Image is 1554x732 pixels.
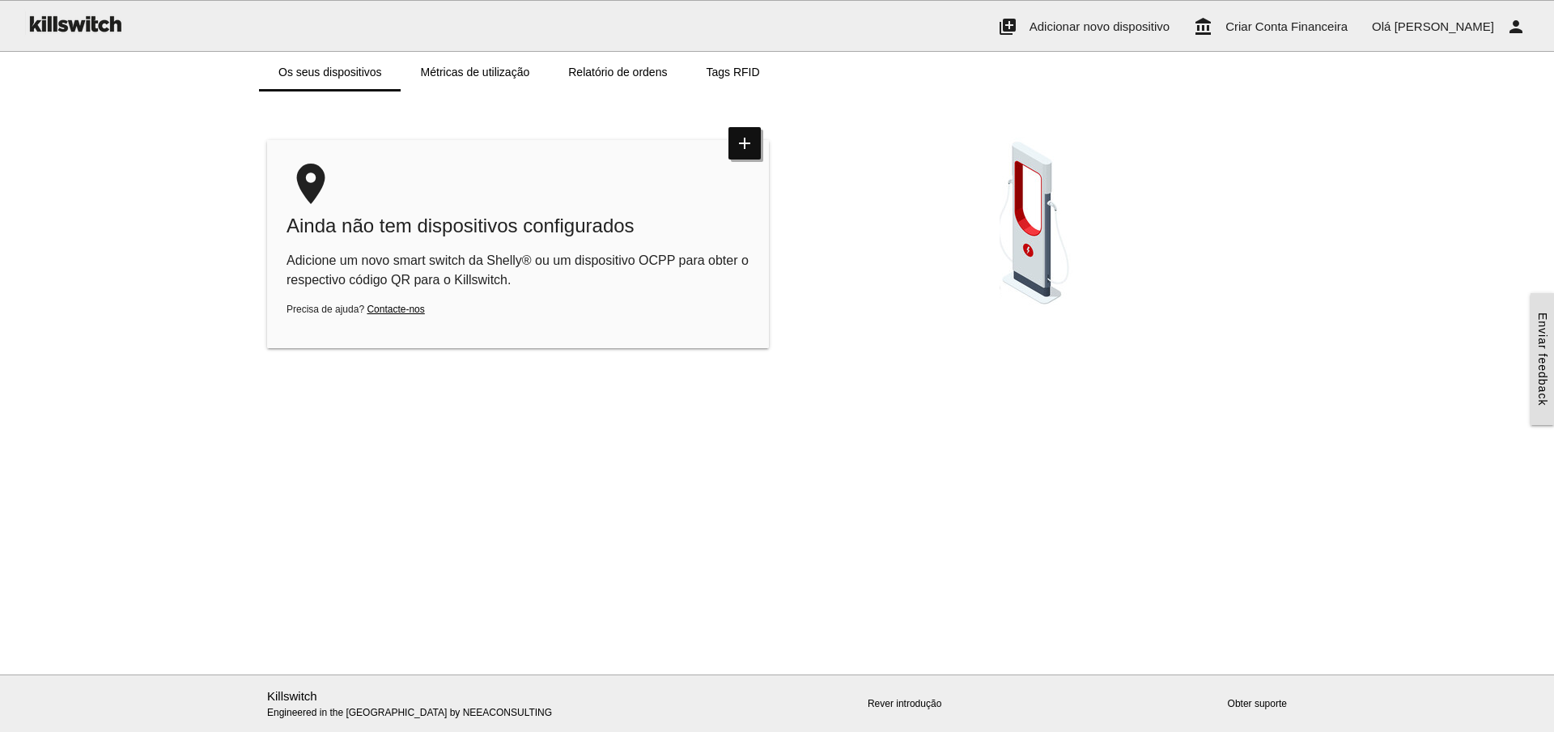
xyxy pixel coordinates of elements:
[401,53,550,91] a: Métricas de utilização
[287,160,335,208] i: place
[287,251,749,290] p: Adicione um novo smart switch da Shelly® ou um dispositivo OCPP para obter o respectivo código QR...
[267,687,597,721] p: Engineered in the [GEOGRAPHIC_DATA] by NEEACONSULTING
[549,53,686,91] a: Relatório de ordens
[998,1,1017,53] i: add_to_photos
[24,1,125,46] img: ks-logo-black-160-b.png
[367,304,424,315] a: Contacte-nos
[1000,124,1072,318] img: charger-drw-3.jpeg
[1225,19,1348,33] span: Criar Conta Financeira
[1395,19,1494,33] span: [PERSON_NAME]
[686,53,779,91] a: Tags RFID
[287,304,364,315] span: Precisa de ajuda?
[1228,698,1287,709] a: Obter suporte
[1030,19,1170,33] span: Adicionar novo dispositivo
[728,127,761,160] i: add
[259,53,401,91] a: Os seus dispositivos
[287,213,749,239] div: Ainda não tem dispositivos configurados
[1372,19,1391,33] span: Olá
[1531,293,1554,425] a: Enviar feedback
[1194,1,1213,53] i: account_balance
[267,689,317,703] a: Killswitch
[868,698,941,709] a: Rever introdução
[1506,1,1526,53] i: person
